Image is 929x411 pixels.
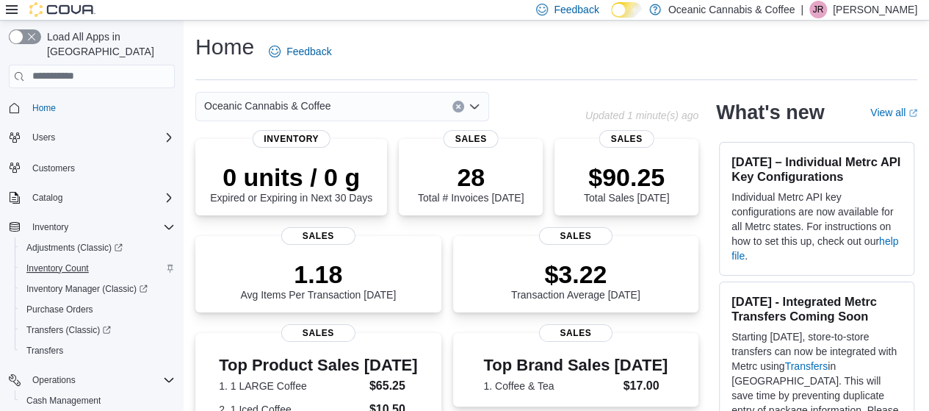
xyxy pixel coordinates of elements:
div: Transaction Average [DATE] [511,260,640,301]
p: | [800,1,803,18]
span: Purchase Orders [26,304,93,315]
a: Transfers (Classic) [15,320,181,340]
span: Transfers (Classic) [21,321,175,339]
span: Load All Apps in [GEOGRAPHIC_DATA] [41,29,175,59]
span: Adjustments (Classic) [26,242,123,254]
span: Users [32,132,55,143]
button: Open list of options [469,101,480,112]
p: 0 units / 0 g [210,162,372,192]
dt: 1. Coffee & Tea [483,379,617,393]
span: Cash Management [21,392,175,410]
span: Feedback [286,44,331,59]
div: Total Sales [DATE] [584,162,669,204]
span: Inventory Manager (Classic) [26,283,148,295]
svg: External link [908,109,917,118]
a: help file [731,235,898,262]
h2: What's new [716,101,824,124]
a: Transfers [21,342,69,360]
a: Feedback [263,37,337,66]
span: Sales [281,227,355,245]
p: $90.25 [584,162,669,192]
span: Inventory Count [21,260,175,277]
button: Inventory [3,217,181,237]
p: $3.22 [511,260,640,289]
span: Inventory [252,130,330,148]
p: 28 [418,162,524,192]
div: Avg Items Per Transaction [DATE] [240,260,396,301]
dd: $65.25 [369,377,418,395]
button: Catalog [3,187,181,208]
button: Users [26,129,61,146]
div: Expired or Expiring in Next 30 Days [210,162,372,204]
p: 1.18 [240,260,396,289]
a: View allExternal link [870,107,917,118]
a: Inventory Manager (Classic) [15,279,181,299]
a: Inventory Count [21,260,95,277]
span: Operations [32,374,76,386]
h3: Top Brand Sales [DATE] [483,357,668,374]
p: Updated 1 minute(s) ago [585,110,698,121]
dd: $17.00 [623,377,668,395]
a: Adjustments (Classic) [21,239,129,257]
a: Purchase Orders [21,301,99,318]
dt: 1. 1 LARGE Coffee [219,379,364,393]
span: Transfers (Classic) [26,324,111,336]
span: Inventory [32,221,68,233]
button: Inventory [26,218,74,236]
span: Oceanic Cannabis & Coffee [204,97,331,115]
a: Transfers (Classic) [21,321,117,339]
span: Feedback [554,2,599,17]
span: Transfers [21,342,175,360]
span: Inventory Count [26,262,89,274]
p: Individual Metrc API key configurations are now available for all Metrc states. For instructions ... [731,190,902,263]
a: Inventory Manager (Classic) [21,280,153,298]
button: Customers [3,157,181,178]
a: Customers [26,160,81,177]
button: Catalog [26,189,68,207]
input: Dark Mode [611,2,642,18]
button: Users [3,127,181,148]
span: Customers [32,162,75,174]
p: Oceanic Cannabis & Coffee [668,1,795,18]
div: Jeremy Rumbolt [809,1,827,18]
span: Catalog [32,192,62,204]
span: Customers [26,158,175,176]
button: Purchase Orders [15,299,181,320]
span: Adjustments (Classic) [21,239,175,257]
span: Inventory Manager (Classic) [21,280,175,298]
div: Total # Invoices [DATE] [418,162,524,204]
h3: Top Product Sales [DATE] [219,357,417,374]
a: Adjustments (Classic) [15,237,181,258]
button: Inventory Count [15,258,181,279]
h3: [DATE] - Integrated Metrc Transfers Coming Soon [731,294,902,324]
a: Transfers [784,360,828,372]
span: Cash Management [26,395,101,407]
span: Users [26,129,175,146]
h3: [DATE] – Individual Metrc API Key Configurations [731,154,902,184]
span: Transfers [26,345,63,357]
span: Sales [539,324,612,342]
span: Sales [281,324,355,342]
span: Home [26,99,175,117]
h1: Home [195,32,254,62]
button: Cash Management [15,390,181,411]
button: Clear input [452,101,464,112]
span: Purchase Orders [21,301,175,318]
a: Cash Management [21,392,106,410]
span: Inventory [26,218,175,236]
span: Operations [26,371,175,389]
span: Catalog [26,189,175,207]
span: Sales [444,130,499,148]
span: JR [813,1,824,18]
button: Operations [26,371,82,389]
span: Home [32,102,56,114]
span: Sales [599,130,654,148]
button: Transfers [15,340,181,361]
button: Home [3,97,181,118]
button: Operations [3,370,181,390]
p: [PERSON_NAME] [833,1,917,18]
a: Home [26,99,62,117]
span: Sales [539,227,612,245]
img: Cova [29,2,95,17]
